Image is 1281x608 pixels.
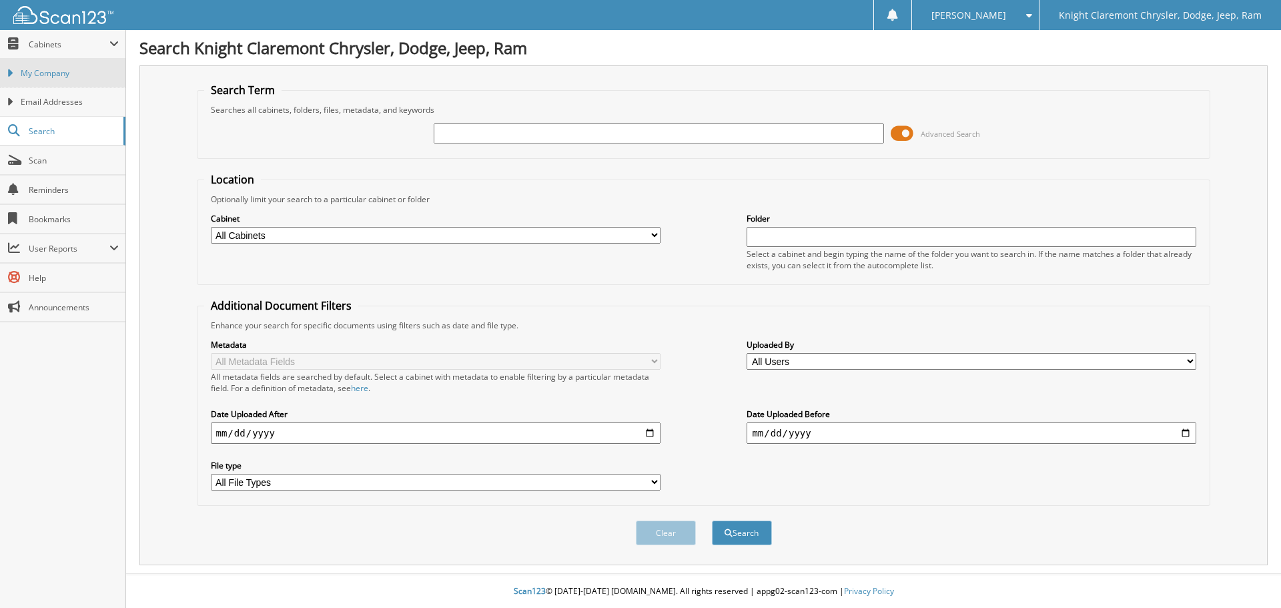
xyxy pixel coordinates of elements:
[29,214,119,225] span: Bookmarks
[204,298,358,313] legend: Additional Document Filters
[29,125,117,137] span: Search
[29,39,109,50] span: Cabinets
[204,320,1204,331] div: Enhance your search for specific documents using filters such as date and file type.
[747,213,1196,224] label: Folder
[21,96,119,108] span: Email Addresses
[1059,11,1262,19] span: Knight Claremont Chrysler, Dodge, Jeep, Ram
[1214,544,1281,608] iframe: Chat Widget
[204,172,261,187] legend: Location
[844,585,894,597] a: Privacy Policy
[211,422,661,444] input: start
[211,371,661,394] div: All metadata fields are searched by default. Select a cabinet with metadata to enable filtering b...
[931,11,1006,19] span: [PERSON_NAME]
[126,575,1281,608] div: © [DATE]-[DATE] [DOMAIN_NAME]. All rights reserved | appg02-scan123-com |
[29,302,119,313] span: Announcements
[29,184,119,196] span: Reminders
[204,104,1204,115] div: Searches all cabinets, folders, files, metadata, and keywords
[139,37,1268,59] h1: Search Knight Claremont Chrysler, Dodge, Jeep, Ram
[712,521,772,545] button: Search
[351,382,368,394] a: here
[21,67,119,79] span: My Company
[29,243,109,254] span: User Reports
[204,194,1204,205] div: Optionally limit your search to a particular cabinet or folder
[29,272,119,284] span: Help
[747,408,1196,420] label: Date Uploaded Before
[211,339,661,350] label: Metadata
[204,83,282,97] legend: Search Term
[747,339,1196,350] label: Uploaded By
[636,521,696,545] button: Clear
[921,129,980,139] span: Advanced Search
[29,155,119,166] span: Scan
[514,585,546,597] span: Scan123
[211,408,661,420] label: Date Uploaded After
[747,422,1196,444] input: end
[747,248,1196,271] div: Select a cabinet and begin typing the name of the folder you want to search in. If the name match...
[211,213,661,224] label: Cabinet
[13,6,113,24] img: scan123-logo-white.svg
[211,460,661,471] label: File type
